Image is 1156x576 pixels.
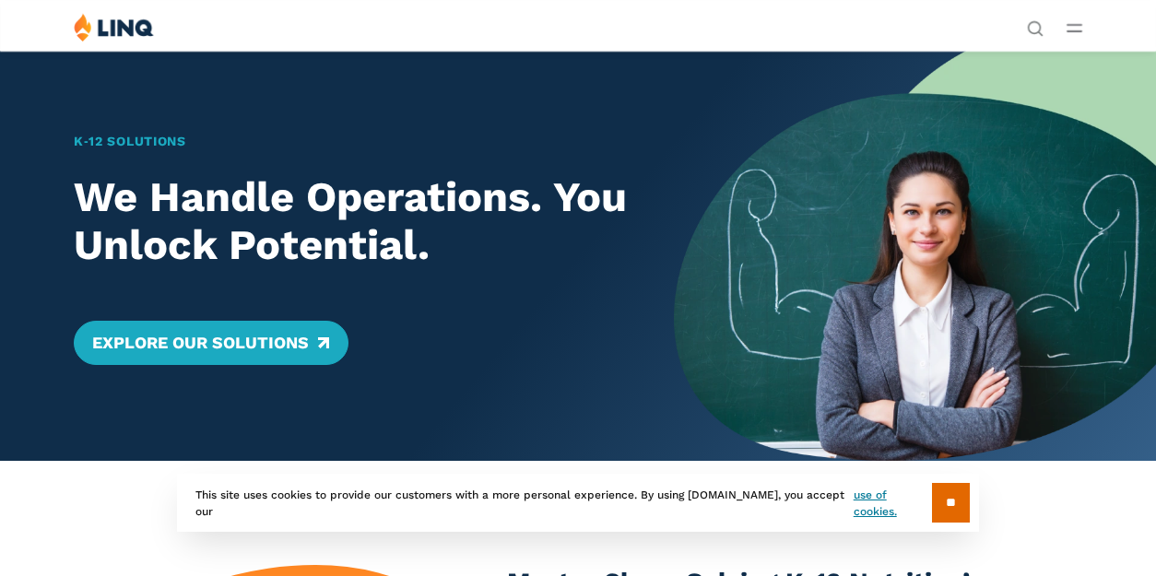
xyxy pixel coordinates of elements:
h1: K‑12 Solutions [74,132,627,151]
a: Explore Our Solutions [74,321,348,365]
h2: We Handle Operations. You Unlock Potential. [74,173,627,269]
button: Open Main Menu [1067,18,1082,38]
button: Open Search Bar [1027,18,1044,35]
img: LINQ | K‑12 Software [74,13,154,41]
a: use of cookies. [854,487,932,520]
img: Home Banner [674,51,1156,461]
nav: Utility Navigation [1027,13,1044,35]
div: This site uses cookies to provide our customers with a more personal experience. By using [DOMAIN... [177,474,979,532]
